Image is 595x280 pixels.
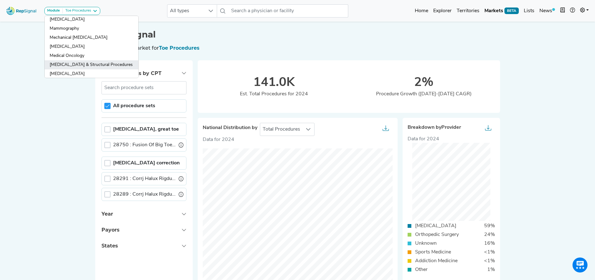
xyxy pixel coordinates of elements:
div: Sports Medicine [411,248,455,256]
button: Export as... [379,123,393,136]
label: All procedure sets [113,102,155,110]
span: Provider [441,125,461,130]
p: Data for 2024 [203,136,393,143]
span: All types [167,5,205,17]
span: Total Procedures [260,123,303,136]
span: Procedure Growth ([DATE]-[DATE] CAGR) [376,92,472,97]
div: Toe Procedures [63,8,91,13]
h1: MarketSignal [95,29,500,40]
div: 2% [349,75,499,90]
button: Procedure Sets by CPT [95,65,193,81]
a: Home [412,5,431,17]
a: Territories [454,5,482,17]
label: Corrj Halux Rigdus W/O Implt [113,191,176,198]
input: Search procedure sets [102,81,186,94]
h6: Assessing the market for [95,45,500,51]
a: Medical Oncology [45,51,138,60]
button: Export as... [481,123,495,135]
a: [MEDICAL_DATA] [45,69,138,78]
strong: Module [47,9,60,12]
div: Other [411,266,431,273]
a: [MEDICAL_DATA] & Structural Procedures [45,60,138,69]
div: Data for 2024 [408,135,495,143]
a: MarketsBETA [482,5,521,17]
label: Arthrodesis, great toe [113,126,179,133]
label: Fusion Of Big Toe Joint [113,141,176,149]
a: News [537,5,558,17]
div: 24% [480,231,499,238]
span: Year [102,211,113,217]
label: Corrj Halux Rigdus W/Implt [113,175,176,182]
button: States [95,238,193,254]
div: Orthopedic Surgery [411,231,463,238]
button: Payors [95,222,193,238]
a: Lists [521,5,537,17]
span: National Distribution by [203,125,257,131]
div: [MEDICAL_DATA] [411,222,460,230]
span: Est. Total Procedures for 2024 [240,92,308,97]
span: States [102,243,118,249]
a: Explorer [431,5,454,17]
div: <1% [480,257,499,265]
button: Intel Book [558,5,568,17]
a: Mammography [45,24,138,33]
div: 59% [480,222,499,230]
a: [MEDICAL_DATA] [45,15,138,24]
label: Hallux rigidus correction [113,159,180,167]
div: 141.0K [199,75,349,90]
span: Breakdown by [408,125,461,131]
span: BETA [504,7,519,14]
div: 16% [480,240,499,247]
div: 1% [483,266,499,273]
span: Payors [102,227,119,233]
a: [MEDICAL_DATA] [45,42,138,51]
input: Search a physician or facility [229,4,348,17]
button: Year [95,206,193,222]
div: Unknown [411,240,440,247]
a: Mechanical [MEDICAL_DATA] [45,33,138,42]
button: ModuleToe Procedures [44,7,100,15]
span: Toe Procedures [159,45,199,51]
div: <1% [480,248,499,256]
div: Addiction Medicine [411,257,461,265]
